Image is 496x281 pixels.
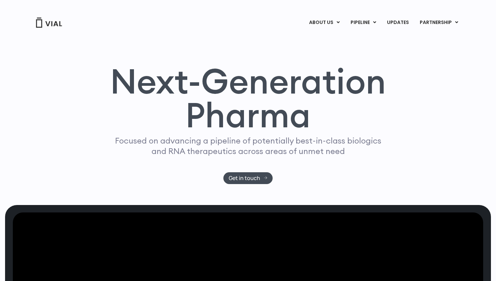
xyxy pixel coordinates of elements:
span: Get in touch [229,176,260,181]
img: Vial Logo [35,18,62,28]
a: PARTNERSHIPMenu Toggle [414,17,464,28]
p: Focused on advancing a pipeline of potentially best-in-class biologics and RNA therapeutics acros... [112,135,384,156]
a: ABOUT USMenu Toggle [304,17,345,28]
a: Get in touch [223,172,273,184]
a: UPDATES [382,17,414,28]
h1: Next-Generation Pharma [102,64,394,132]
a: PIPELINEMenu Toggle [345,17,381,28]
